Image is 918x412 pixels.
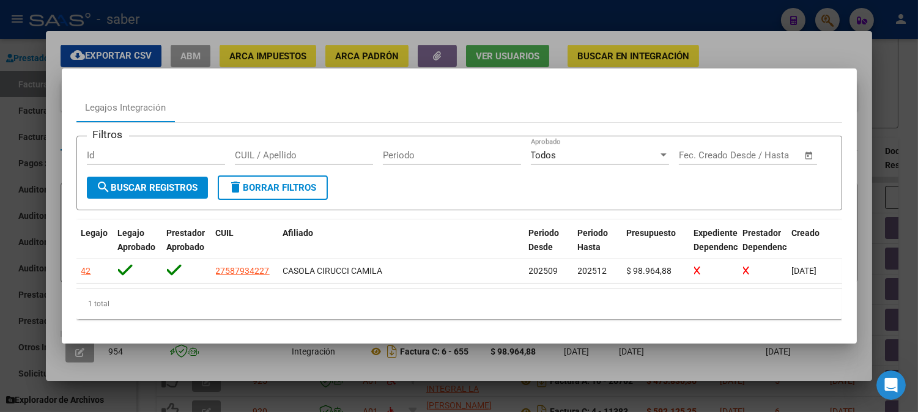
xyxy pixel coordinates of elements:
span: Periodo Hasta [578,228,609,252]
datatable-header-cell: Legajo [76,220,113,274]
span: Expediente Dependencia [694,228,746,252]
button: Open calendar [802,149,816,163]
input: Fecha inicio [679,150,728,161]
span: Periodo Desde [529,228,560,252]
datatable-header-cell: Prestador Aprobado [162,220,211,274]
button: Borrar Filtros [218,175,328,200]
span: Legajo [81,228,108,238]
datatable-header-cell: Afiliado [278,220,524,274]
span: Prestador Dependencia [743,228,794,252]
div: Legajos Integración [86,101,166,115]
textarea: Escribe un mensaje... [10,268,234,314]
datatable-header-cell: Legajo Aprobado [113,220,162,274]
input: Fecha fin [739,150,799,161]
span: $ 98.964,88 [627,266,672,276]
button: go back [8,5,31,28]
datatable-header-cell: Creado [787,220,842,274]
span: 27587934227 [216,266,270,276]
span: 202509 [529,266,558,276]
div: Profile image for Soporte [35,7,54,26]
datatable-header-cell: Periodo Hasta [573,220,622,274]
datatable-header-cell: CUIL [211,220,278,274]
span: 202512 [578,266,607,276]
span: CASOLA CIRUCCI CAMILA [283,266,383,276]
span: [DATE] [792,266,817,276]
span: Todos [531,150,557,161]
button: Buscar Registros [87,177,208,199]
h3: Filtros [87,127,129,142]
datatable-header-cell: Periodo Desde [524,220,573,274]
iframe: Intercom live chat [876,370,906,400]
datatable-header-cell: Presupuesto [622,220,689,274]
span: Creado [792,228,820,238]
span: Prestador Aprobado [167,228,205,252]
div: Cerrar [215,5,237,27]
div: Profile image for Florencia [52,7,72,26]
div: Profile image for Ludmila [69,7,89,26]
mat-icon: delete [229,180,243,194]
span: Buscar Registros [97,182,198,193]
div: 42 [81,264,91,278]
button: Inicio [191,5,215,28]
datatable-header-cell: Prestador Dependencia [738,220,787,274]
button: Enviar un mensaje… [210,314,229,333]
button: Adjuntar un archivo [19,318,29,328]
h1: Soporte del Sistema [94,7,190,26]
mat-icon: search [97,180,111,194]
span: Legajo Aprobado [118,228,156,252]
span: CUIL [216,228,234,238]
span: Afiliado [283,228,314,238]
span: Presupuesto [627,228,676,238]
datatable-header-cell: Expediente Dependencia [689,220,738,274]
span: Borrar Filtros [229,182,317,193]
div: 1 total [76,289,842,319]
button: Selector de emoji [39,318,48,328]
